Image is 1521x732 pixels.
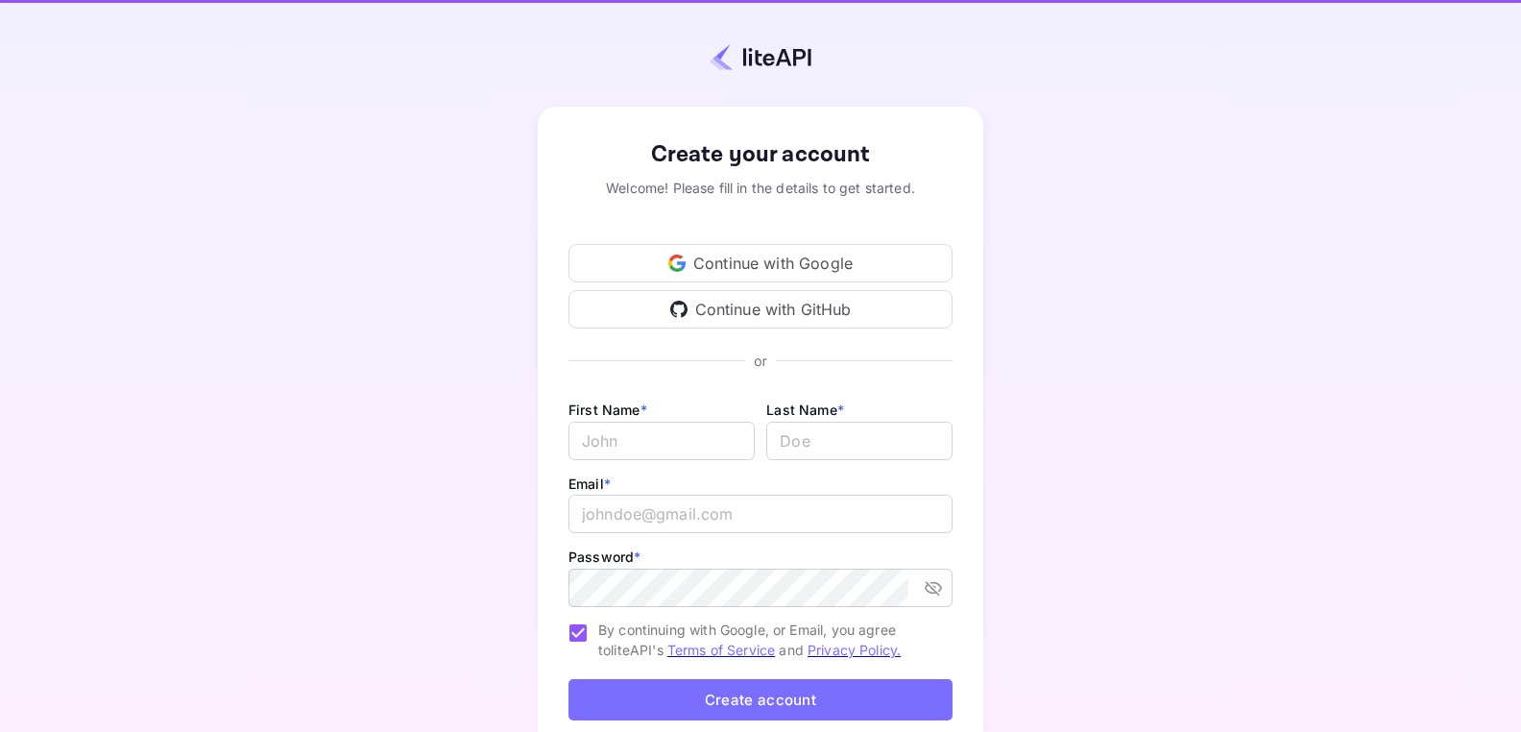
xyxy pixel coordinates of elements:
[598,620,937,660] span: By continuing with Google, or Email, you agree to liteAPI's and
[766,422,953,460] input: Doe
[808,642,901,658] a: Privacy Policy.
[568,402,647,418] label: First Name
[667,642,775,658] a: Terms of Service
[568,137,953,172] div: Create your account
[568,476,611,492] label: Email
[568,178,953,198] div: Welcome! Please fill in the details to get started.
[568,422,755,460] input: John
[568,549,640,565] label: Password
[568,290,953,329] div: Continue with GitHub
[568,679,953,720] button: Create account
[916,571,951,605] button: toggle password visibility
[568,495,953,533] input: johndoe@gmail.com
[568,244,953,282] div: Continue with Google
[710,43,811,71] img: liteapi
[766,402,844,418] label: Last Name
